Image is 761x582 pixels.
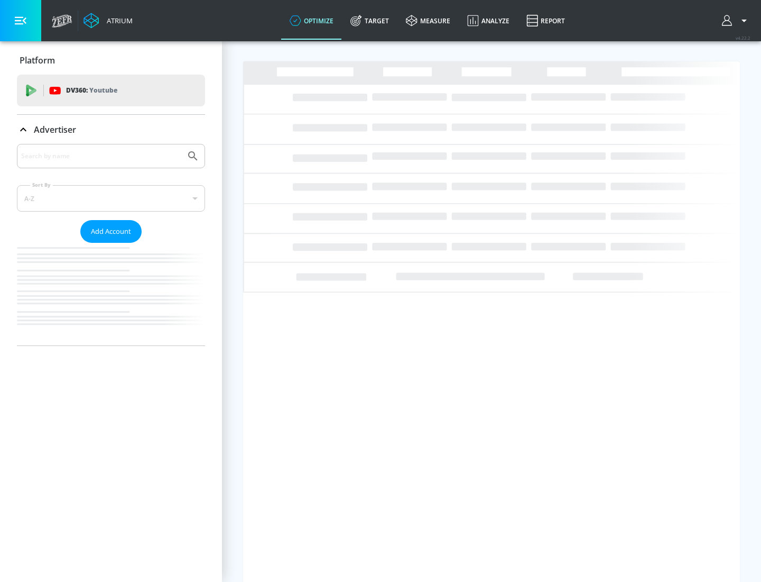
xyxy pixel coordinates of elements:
[397,2,459,40] a: measure
[17,243,205,345] nav: list of Advertiser
[17,115,205,144] div: Advertiser
[20,54,55,66] p: Platform
[89,85,117,96] p: Youtube
[17,144,205,345] div: Advertiser
[80,220,142,243] button: Add Account
[103,16,133,25] div: Atrium
[736,35,750,41] span: v 4.22.2
[30,181,53,188] label: Sort By
[459,2,518,40] a: Analyze
[83,13,133,29] a: Atrium
[17,185,205,212] div: A-Z
[17,75,205,106] div: DV360: Youtube
[66,85,117,96] p: DV360:
[342,2,397,40] a: Target
[21,149,181,163] input: Search by name
[91,225,131,238] span: Add Account
[281,2,342,40] a: optimize
[34,124,76,135] p: Advertiser
[518,2,573,40] a: Report
[17,46,205,75] div: Platform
